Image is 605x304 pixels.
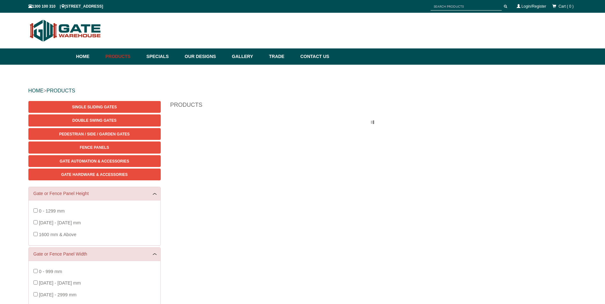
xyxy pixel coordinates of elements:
[76,48,102,65] a: Home
[28,128,161,140] a: Pedestrian / Side / Garden Gates
[39,280,81,286] span: [DATE] - [DATE] mm
[170,101,577,112] h1: Products
[39,269,62,274] span: 0 - 999 mm
[297,48,329,65] a: Contact Us
[80,145,109,150] span: Fence Panels
[28,155,161,167] a: Gate Automation & Accessories
[39,292,77,297] span: [DATE] - 2999 mm
[72,105,117,109] span: Single Sliding Gates
[28,114,161,126] a: Double Swing Gates
[181,48,229,65] a: Our Designs
[39,220,81,225] span: [DATE] - [DATE] mm
[61,172,128,177] span: Gate Hardware & Accessories
[431,3,502,11] input: SEARCH PRODUCTS
[102,48,144,65] a: Products
[28,101,161,113] a: Single Sliding Gates
[558,4,573,9] span: Cart ( 0 )
[28,81,577,101] div: >
[229,48,266,65] a: Gallery
[28,16,103,45] img: Gate Warehouse
[521,4,546,9] a: Login/Register
[266,48,297,65] a: Trade
[143,48,181,65] a: Specials
[28,141,161,153] a: Fence Panels
[47,88,75,93] a: PRODUCTS
[72,118,116,123] span: Double Swing Gates
[33,251,156,257] a: Gate or Fence Panel Width
[28,169,161,180] a: Gate Hardware & Accessories
[39,232,77,237] span: 1600 mm & Above
[33,190,156,197] a: Gate or Fence Panel Height
[28,4,103,9] span: 1300 100 310 | [STREET_ADDRESS]
[59,132,129,136] span: Pedestrian / Side / Garden Gates
[60,159,129,163] span: Gate Automation & Accessories
[39,208,65,214] span: 0 - 1299 mm
[28,88,44,93] a: HOME
[371,120,376,124] img: please_wait.gif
